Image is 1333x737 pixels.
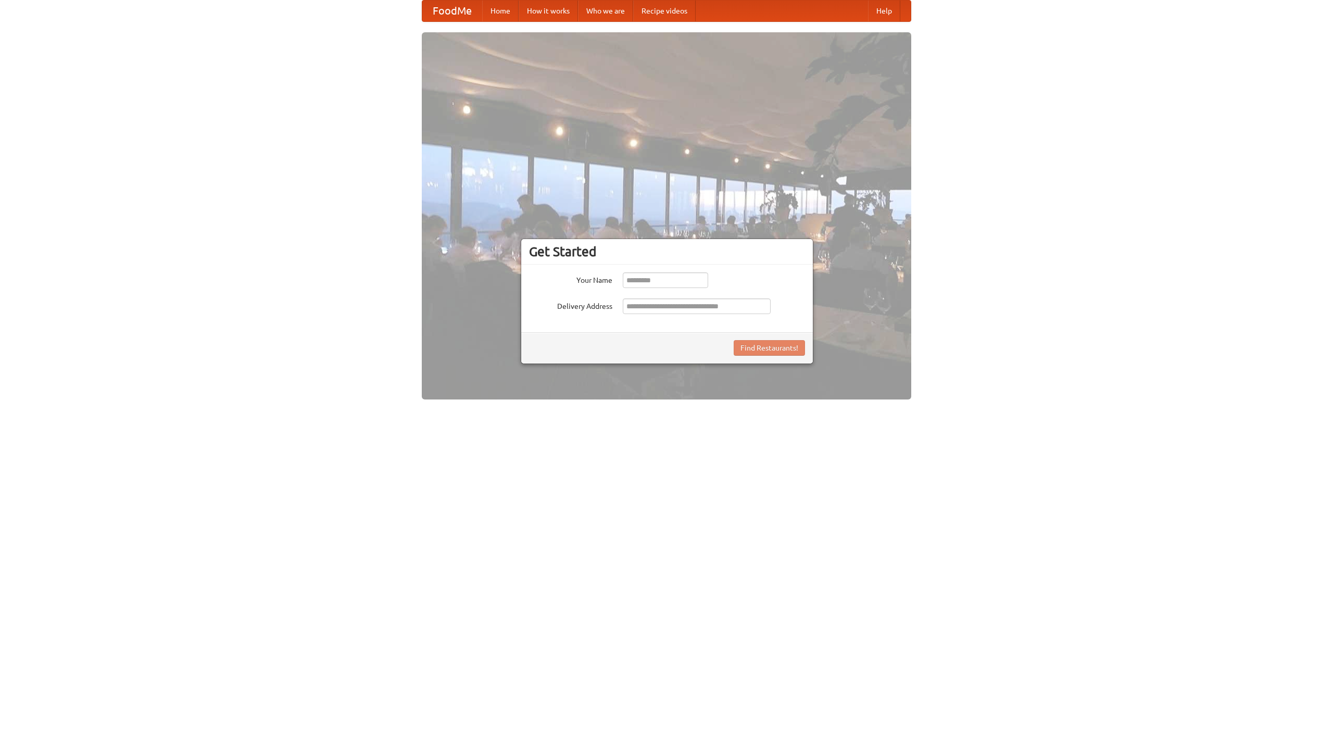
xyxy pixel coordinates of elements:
button: Find Restaurants! [734,340,805,356]
a: Help [868,1,900,21]
a: Recipe videos [633,1,696,21]
a: FoodMe [422,1,482,21]
a: Home [482,1,519,21]
label: Delivery Address [529,298,612,311]
h3: Get Started [529,244,805,259]
a: Who we are [578,1,633,21]
label: Your Name [529,272,612,285]
a: How it works [519,1,578,21]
